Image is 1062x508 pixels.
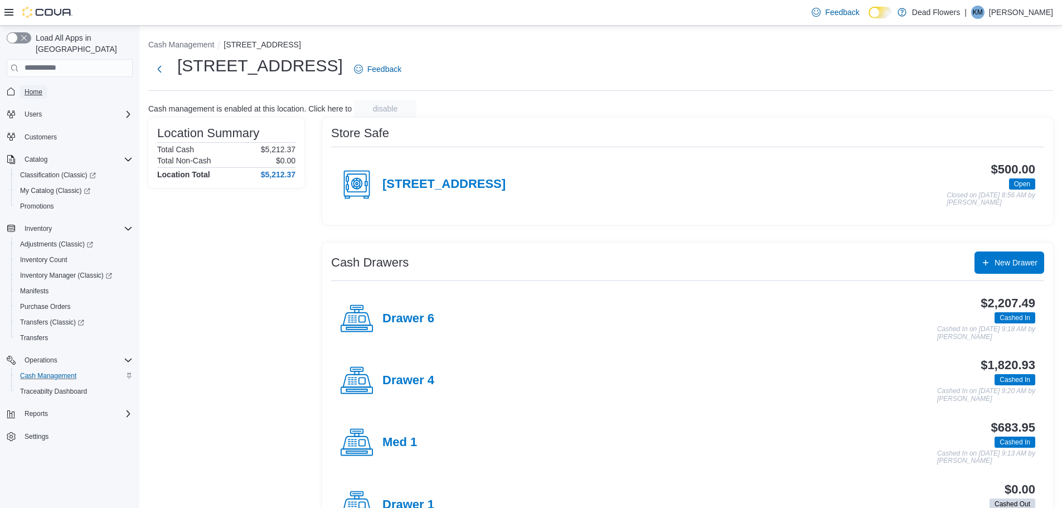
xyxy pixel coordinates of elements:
[261,170,295,179] h4: $5,212.37
[382,436,417,450] h4: Med 1
[20,255,67,264] span: Inventory Count
[11,268,137,283] a: Inventory Manager (Classic)
[7,79,133,474] nav: Complex example
[20,354,133,367] span: Operations
[11,167,137,183] a: Classification (Classic)
[177,55,343,77] h1: [STREET_ADDRESS]
[2,221,137,236] button: Inventory
[947,192,1035,207] p: Closed on [DATE] 8:56 AM by [PERSON_NAME]
[2,84,137,100] button: Home
[16,385,133,398] span: Traceabilty Dashboard
[991,163,1035,176] h3: $500.00
[16,238,98,251] a: Adjustments (Classic)
[20,387,87,396] span: Traceabilty Dashboard
[25,409,48,418] span: Reports
[331,256,409,269] h3: Cash Drawers
[354,100,416,118] button: disable
[2,152,137,167] button: Catalog
[991,421,1035,434] h3: $683.95
[11,299,137,315] button: Purchase Orders
[367,64,401,75] span: Feedback
[16,284,53,298] a: Manifests
[20,302,71,311] span: Purchase Orders
[331,127,389,140] h3: Store Safe
[25,133,57,142] span: Customers
[20,429,133,443] span: Settings
[869,7,892,18] input: Dark Mode
[973,6,983,19] span: KM
[20,222,56,235] button: Inventory
[1000,375,1030,385] span: Cashed In
[16,269,133,282] span: Inventory Manager (Classic)
[20,171,96,180] span: Classification (Classic)
[11,252,137,268] button: Inventory Count
[11,384,137,399] button: Traceabilty Dashboard
[995,374,1035,385] span: Cashed In
[25,110,42,119] span: Users
[20,240,93,249] span: Adjustments (Classic)
[995,437,1035,448] span: Cashed In
[20,287,49,296] span: Manifests
[16,253,72,267] a: Inventory Count
[157,145,194,154] h6: Total Cash
[2,107,137,122] button: Users
[276,156,295,165] p: $0.00
[16,331,133,345] span: Transfers
[11,330,137,346] button: Transfers
[16,369,81,383] a: Cash Management
[22,7,72,18] img: Cova
[2,352,137,368] button: Operations
[1009,178,1035,190] span: Open
[25,224,52,233] span: Inventory
[350,58,406,80] a: Feedback
[20,407,52,420] button: Reports
[382,312,434,326] h4: Drawer 6
[1014,179,1030,189] span: Open
[16,331,52,345] a: Transfers
[16,238,133,251] span: Adjustments (Classic)
[16,200,133,213] span: Promotions
[11,199,137,214] button: Promotions
[373,103,397,114] span: disable
[2,129,137,145] button: Customers
[1000,437,1030,447] span: Cashed In
[807,1,864,23] a: Feedback
[148,39,1053,52] nav: An example of EuiBreadcrumbs
[11,368,137,384] button: Cash Management
[20,108,133,121] span: Users
[1000,313,1030,323] span: Cashed In
[2,406,137,422] button: Reports
[20,108,46,121] button: Users
[20,153,52,166] button: Catalog
[148,40,214,49] button: Cash Management
[31,32,133,55] span: Load All Apps in [GEOGRAPHIC_DATA]
[11,236,137,252] a: Adjustments (Classic)
[995,312,1035,323] span: Cashed In
[20,130,61,144] a: Customers
[825,7,859,18] span: Feedback
[16,200,59,213] a: Promotions
[20,371,76,380] span: Cash Management
[157,156,211,165] h6: Total Non-Cash
[25,356,57,365] span: Operations
[16,385,91,398] a: Traceabilty Dashboard
[20,130,133,144] span: Customers
[937,450,1035,465] p: Cashed In on [DATE] 9:13 AM by [PERSON_NAME]
[2,428,137,444] button: Settings
[20,430,53,443] a: Settings
[20,202,54,211] span: Promotions
[16,184,95,197] a: My Catalog (Classic)
[20,222,133,235] span: Inventory
[157,170,210,179] h4: Location Total
[16,369,133,383] span: Cash Management
[16,300,133,313] span: Purchase Orders
[16,269,117,282] a: Inventory Manager (Classic)
[157,127,259,140] h3: Location Summary
[20,271,112,280] span: Inventory Manager (Classic)
[981,297,1035,310] h3: $2,207.49
[20,333,48,342] span: Transfers
[995,257,1037,268] span: New Drawer
[912,6,960,19] p: Dead Flowers
[937,326,1035,341] p: Cashed In on [DATE] 9:18 AM by [PERSON_NAME]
